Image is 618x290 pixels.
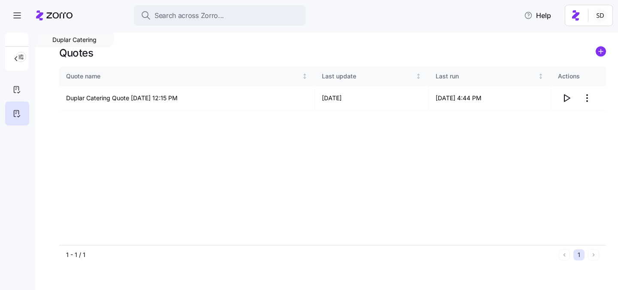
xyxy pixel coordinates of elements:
[524,10,551,21] span: Help
[429,86,551,111] td: [DATE] 4:44 PM
[315,66,429,86] th: Last updateNot sorted
[517,7,558,24] button: Help
[594,9,607,22] img: 038087f1531ae87852c32fa7be65e69b
[415,73,421,79] div: Not sorted
[558,72,599,81] div: Actions
[429,66,551,86] th: Last runNot sorted
[436,72,536,81] div: Last run
[35,33,114,47] div: Duplar Catering
[322,72,414,81] div: Last update
[588,249,599,260] button: Next page
[302,73,308,79] div: Not sorted
[315,86,429,111] td: [DATE]
[596,46,606,57] svg: add icon
[596,46,606,60] a: add icon
[573,249,585,260] button: 1
[66,251,555,259] div: 1 - 1 / 1
[59,66,315,86] th: Quote nameNot sorted
[154,10,224,21] span: Search across Zorro...
[59,46,93,60] h1: Quotes
[538,73,544,79] div: Not sorted
[134,5,306,26] button: Search across Zorro...
[559,249,570,260] button: Previous page
[59,86,315,111] td: Duplar Catering Quote [DATE] 12:15 PM
[66,72,300,81] div: Quote name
